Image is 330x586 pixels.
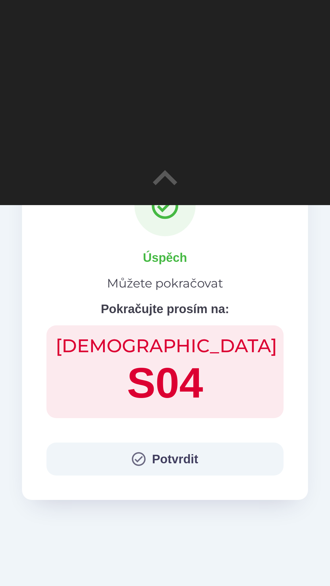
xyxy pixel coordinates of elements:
[143,248,187,267] p: Úspěch
[56,357,274,409] h1: S04
[107,274,223,292] p: Můžete pokračovat
[101,300,229,318] p: Pokračujte prosím na:
[56,335,274,357] h2: [DEMOGRAPHIC_DATA]
[46,443,284,476] button: Potvrdit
